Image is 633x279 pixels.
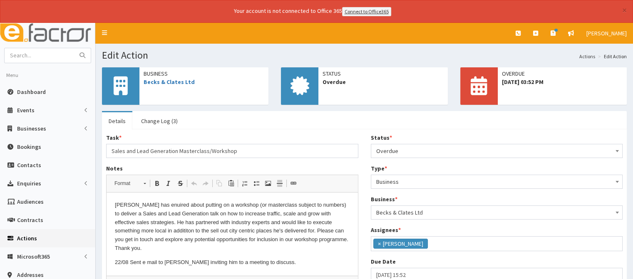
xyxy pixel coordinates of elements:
a: Details [102,112,132,130]
a: Copy (Ctrl+C) [213,178,225,189]
span: Business [371,175,623,189]
div: Your account is not connected to Office 365 [69,7,556,16]
span: Format [110,178,139,189]
span: Bookings [17,143,41,151]
span: Becks & Clates Ltd [371,205,623,220]
iframe: Rich Text Editor, notes [107,193,358,276]
span: Microsoft365 [17,253,50,260]
a: Actions [579,53,595,60]
a: Paste (Ctrl+V) [225,178,237,189]
span: OVERDUE [502,69,623,78]
a: Becks & Clates Ltd [144,78,195,86]
span: Businesses [17,125,46,132]
a: [PERSON_NAME] [580,23,633,44]
span: Contracts [17,216,43,224]
a: Redo (Ctrl+Y) [200,178,211,189]
span: Overdue [376,145,618,157]
span: Actions [17,235,37,242]
a: Insert/Remove Bulleted List [251,178,262,189]
span: Overdue [371,144,623,158]
a: Link (Ctrl+L) [288,178,299,189]
li: Edit Action [596,53,627,60]
span: Business [144,69,264,78]
span: [DATE] 03:52 PM [502,78,623,86]
a: Undo (Ctrl+Z) [188,178,200,189]
label: Type [371,164,387,173]
span: [PERSON_NAME] [586,30,627,37]
a: Insert Horizontal Line [274,178,285,189]
input: Search... [5,48,74,63]
label: Due Date [371,257,396,266]
span: Events [17,106,35,114]
span: Overdue [323,78,443,86]
span: Dashboard [17,88,46,96]
a: Italic (Ctrl+I) [163,178,174,189]
label: Task [106,133,122,142]
h1: Edit Action [102,50,627,61]
label: Business [371,195,397,203]
a: Image [262,178,274,189]
span: Addresses [17,271,44,279]
span: Audiences [17,198,44,205]
label: Status [371,133,392,142]
button: × [622,6,627,15]
label: Assignees [371,226,401,234]
a: Insert/Remove Numbered List [239,178,251,189]
span: Contacts [17,161,41,169]
li: Mark Webb [373,239,428,249]
span: Business [376,176,618,188]
span: Status [323,69,443,78]
a: Change Log (3) [134,112,184,130]
span: Enquiries [17,180,41,187]
span: Becks & Clates Ltd [376,207,618,218]
label: Notes [106,164,123,173]
a: Bold (Ctrl+B) [151,178,163,189]
span: × [378,239,381,248]
a: Format [110,178,150,189]
a: Strike Through [174,178,186,189]
a: Connect to Office365 [342,7,391,16]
